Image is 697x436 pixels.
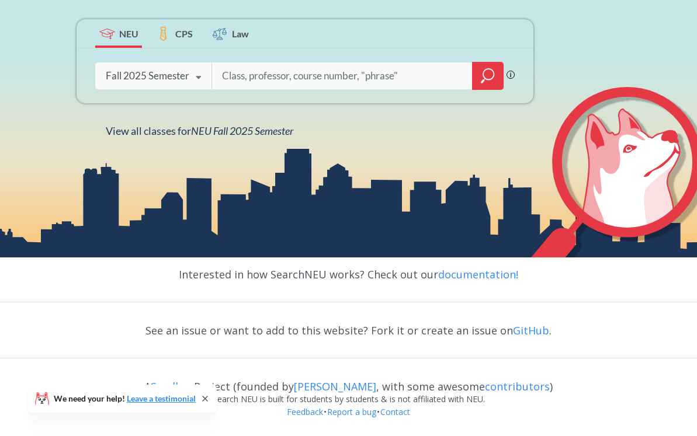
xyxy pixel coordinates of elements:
a: documentation! [438,267,518,281]
a: Sandbox [151,379,194,393]
span: CPS [175,27,193,40]
a: Contact [380,406,411,417]
span: NEU [119,27,138,40]
a: GitHub [513,323,549,337]
a: contributors [485,379,550,393]
a: Report a bug [327,406,377,417]
div: Fall 2025 Semester [106,69,189,82]
a: [PERSON_NAME] [294,379,376,393]
span: NEU Fall 2025 Semester [191,124,293,137]
svg: magnifying glass [481,68,495,84]
a: Feedback [286,406,324,417]
input: Class, professor, course number, "phrase" [221,64,464,88]
span: View all classes for [106,124,293,137]
div: magnifying glass [472,62,504,90]
span: Law [232,27,249,40]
